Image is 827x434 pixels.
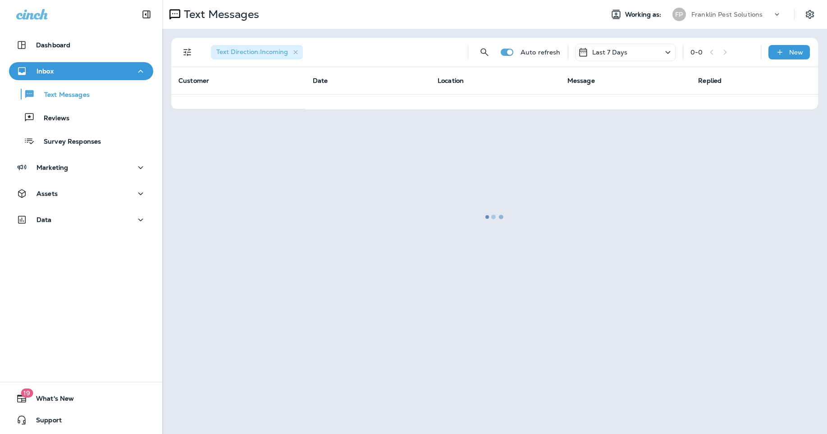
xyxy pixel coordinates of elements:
[37,164,68,171] p: Marketing
[37,216,52,223] p: Data
[21,389,33,398] span: 19
[9,158,153,176] button: Marketing
[9,108,153,127] button: Reviews
[35,91,90,99] p: Text Messages
[9,185,153,203] button: Assets
[35,138,101,146] p: Survey Responses
[27,416,62,427] span: Support
[37,190,58,197] p: Assets
[9,85,153,104] button: Text Messages
[9,36,153,54] button: Dashboard
[134,5,159,23] button: Collapse Sidebar
[36,41,70,49] p: Dashboard
[9,211,153,229] button: Data
[9,62,153,80] button: Inbox
[27,395,74,406] span: What's New
[37,68,54,75] p: Inbox
[35,114,69,123] p: Reviews
[9,131,153,150] button: Survey Responses
[9,389,153,407] button: 19What's New
[9,411,153,429] button: Support
[789,49,803,56] p: New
